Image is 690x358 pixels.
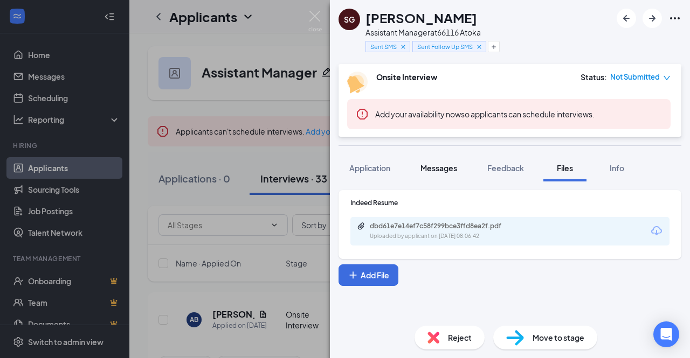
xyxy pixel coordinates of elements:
[533,332,584,343] span: Move to stage
[365,9,477,27] h1: [PERSON_NAME]
[663,74,671,82] span: down
[365,27,486,38] div: Assistant Manager at 66116 Atoka
[475,43,483,51] svg: Cross
[610,72,660,82] span: Not Submitted
[448,332,472,343] span: Reject
[348,270,358,280] svg: Plus
[370,42,397,51] span: Sent SMS
[620,12,633,25] svg: ArrowLeftNew
[617,9,636,28] button: ArrowLeftNew
[646,12,659,25] svg: ArrowRight
[370,232,532,241] div: Uploaded by applicant on [DATE] 08:06:42
[488,41,500,52] button: Plus
[399,43,407,51] svg: Cross
[487,163,524,173] span: Feedback
[350,198,670,207] div: Indeed Resume
[376,72,437,82] b: Onsite Interview
[417,42,473,51] span: Sent Follow Up SMS
[557,163,573,173] span: Files
[643,9,662,28] button: ArrowRight
[650,224,663,237] svg: Download
[420,163,457,173] span: Messages
[357,222,365,230] svg: Paperclip
[491,44,497,50] svg: Plus
[375,109,461,120] button: Add your availability now
[581,72,607,82] div: Status :
[356,108,369,121] svg: Error
[375,109,595,119] span: so applicants can schedule interviews.
[668,12,681,25] svg: Ellipses
[357,222,532,241] a: Paperclipdbd61e7e14ef7c58f299bce3ffd8ea2f.pdfUploaded by applicant on [DATE] 08:06:42
[344,14,355,25] div: SG
[370,222,521,230] div: dbd61e7e14ef7c58f299bce3ffd8ea2f.pdf
[339,264,398,286] button: Add FilePlus
[349,163,390,173] span: Application
[653,321,679,347] div: Open Intercom Messenger
[610,163,624,173] span: Info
